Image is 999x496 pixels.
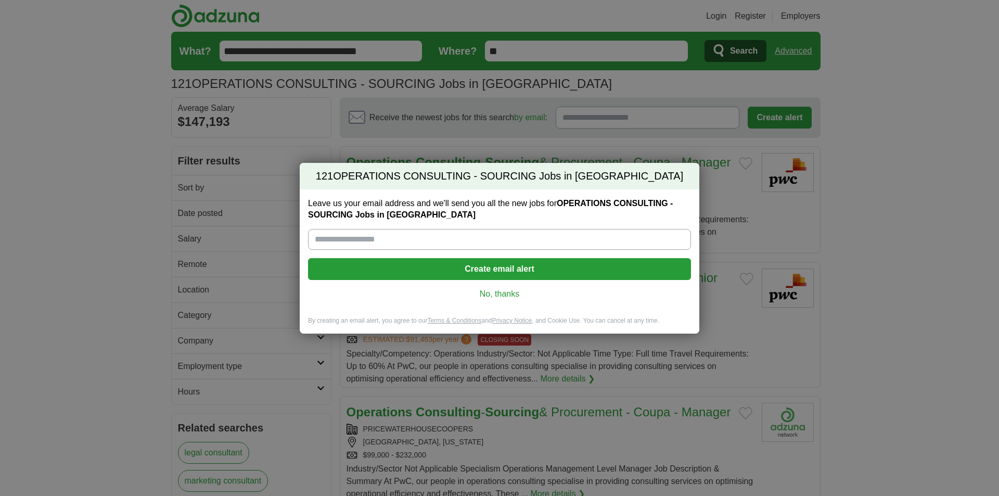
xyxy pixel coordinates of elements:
[427,317,481,324] a: Terms & Conditions
[300,316,699,334] div: By creating an email alert, you agree to our and , and Cookie Use. You can cancel at any time.
[316,288,683,300] a: No, thanks
[492,317,532,324] a: Privacy Notice
[316,169,333,184] span: 121
[308,258,691,280] button: Create email alert
[300,163,699,190] h2: OPERATIONS CONSULTING - SOURCING Jobs in [GEOGRAPHIC_DATA]
[308,198,691,221] label: Leave us your email address and we'll send you all the new jobs for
